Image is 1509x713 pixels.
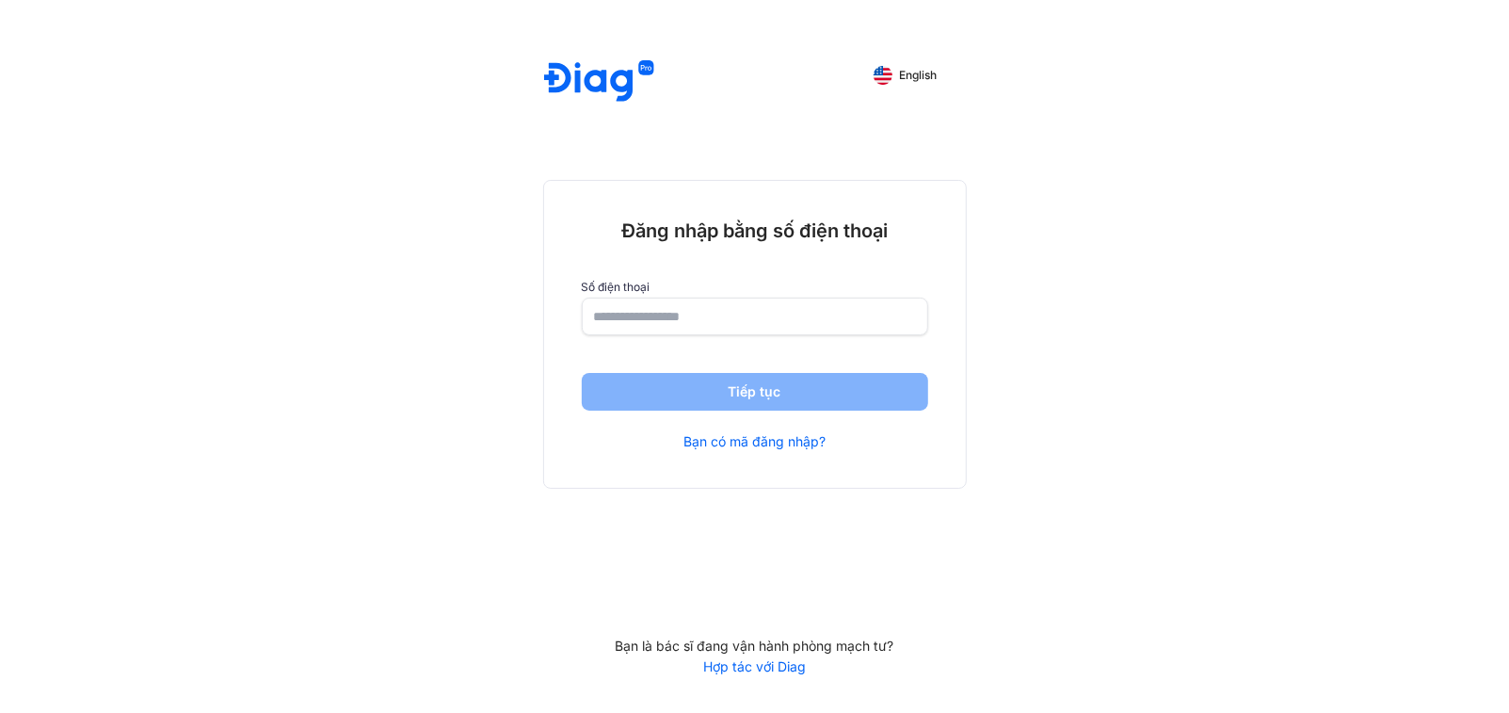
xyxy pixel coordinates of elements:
[582,373,928,411] button: Tiếp tục
[683,433,826,450] a: Bạn có mã đăng nhập?
[582,219,928,243] div: Đăng nhập bằng số điện thoại
[544,60,654,105] img: logo
[900,69,938,82] span: English
[543,638,967,655] div: Bạn là bác sĩ đang vận hành phòng mạch tư?
[543,658,967,675] a: Hợp tác với Diag
[874,66,892,85] img: English
[582,281,928,294] label: Số điện thoại
[860,60,951,90] button: English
